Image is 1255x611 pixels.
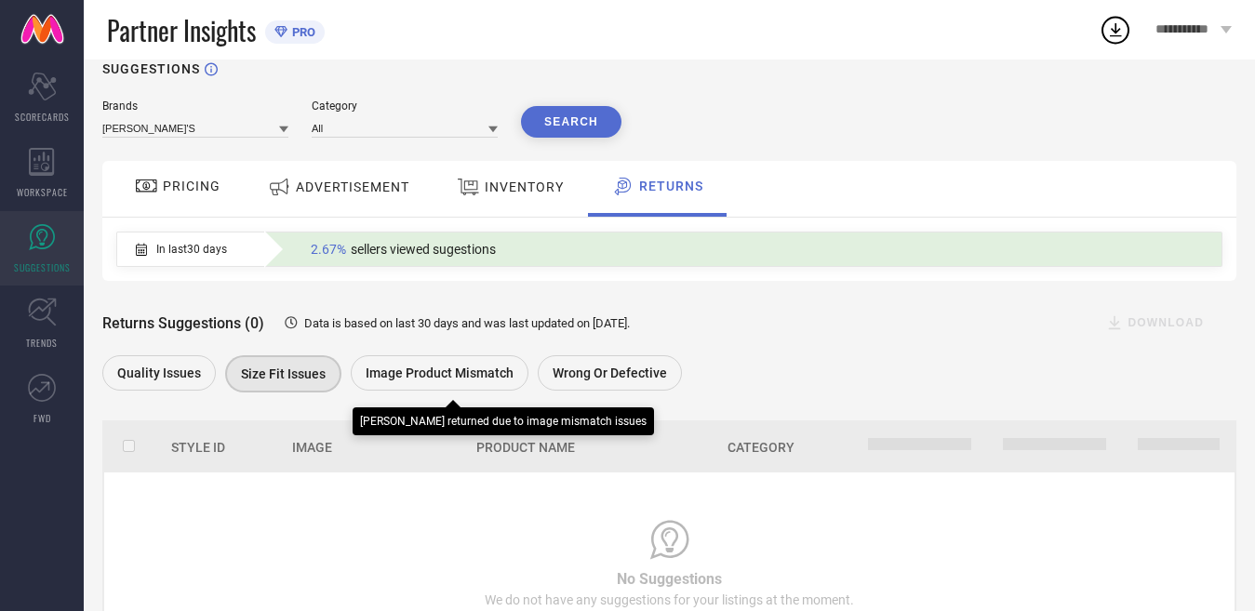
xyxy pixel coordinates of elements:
[728,440,794,455] span: Category
[102,314,264,332] span: Returns Suggestions (0)
[241,366,326,381] span: Size fit issues
[311,242,346,257] span: 2.67%
[15,110,70,124] span: SCORECARDS
[163,179,220,193] span: PRICING
[476,440,575,455] span: Product Name
[14,260,71,274] span: SUGGESTIONS
[301,237,505,261] div: Percentage of sellers who have viewed suggestions for the current Insight Type
[156,243,227,256] span: In last 30 days
[292,440,332,455] span: Image
[1099,13,1132,46] div: Open download list
[553,365,667,380] span: Wrong or Defective
[639,179,703,193] span: RETURNS
[360,415,647,428] div: [PERSON_NAME] returned due to image mismatch issues
[102,100,288,113] div: Brands
[485,592,854,607] span: We do not have any suggestions for your listings at the moment.
[17,185,68,199] span: WORKSPACE
[351,242,496,257] span: sellers viewed sugestions
[117,365,201,380] span: Quality issues
[366,365,514,380] span: Image product mismatch
[485,179,564,194] span: INVENTORY
[521,106,621,138] button: Search
[296,179,409,194] span: ADVERTISEMENT
[304,316,630,330] span: Data is based on last 30 days and was last updated on [DATE] .
[107,11,256,49] span: Partner Insights
[171,440,225,455] span: Style Id
[102,61,200,76] h1: SUGGESTIONS
[312,100,498,113] div: Category
[26,336,58,350] span: TRENDS
[33,411,51,425] span: FWD
[287,25,315,39] span: PRO
[617,570,722,588] span: No Suggestions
